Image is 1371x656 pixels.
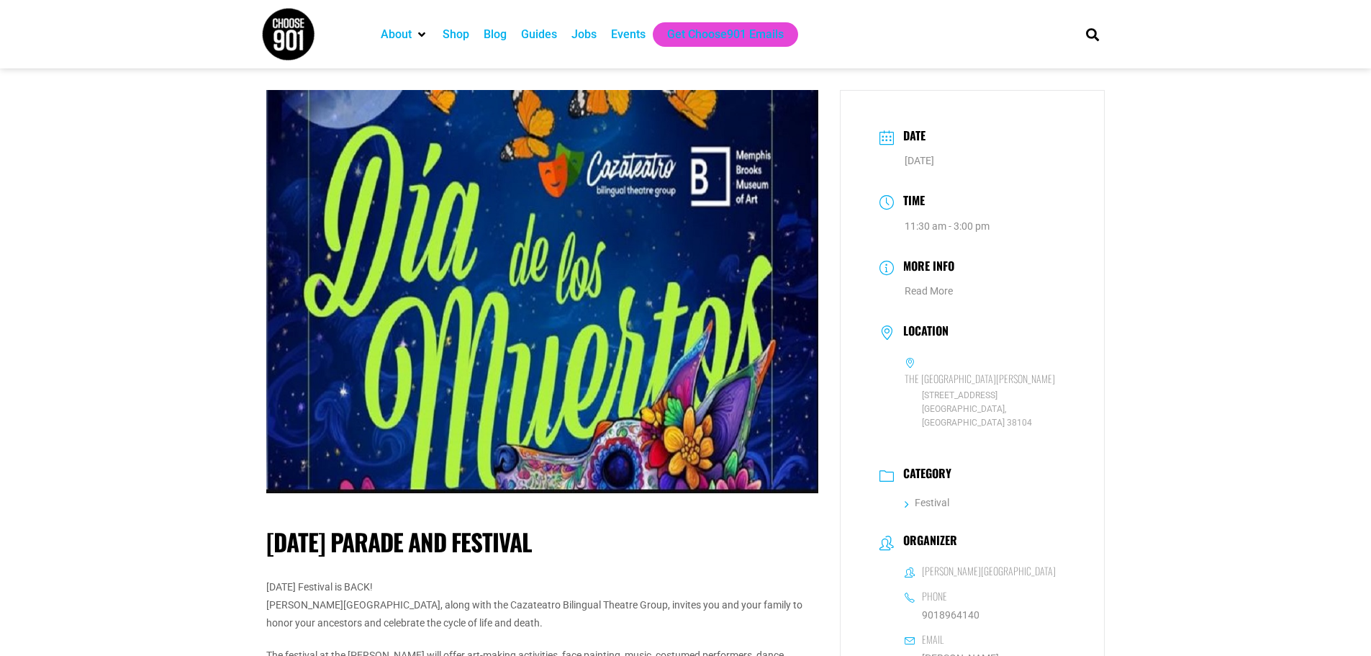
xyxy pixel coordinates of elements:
[374,22,1062,47] nav: Main nav
[611,26,646,43] a: Events
[905,155,934,166] span: [DATE]
[896,324,949,341] h3: Location
[266,528,818,557] h1: [DATE] Parade and Festival
[905,497,949,508] a: Festival
[922,633,944,646] h6: Email
[905,285,953,297] a: Read More
[521,26,557,43] a: Guides
[896,534,957,551] h3: Organizer
[905,220,990,232] abbr: 11:30 am - 3:00 pm
[266,90,818,493] img: Colorful Día de los Muertos Festival poster featuring butterflies, a decorated skull mask, and lo...
[922,590,947,603] h6: Phone
[905,606,979,624] a: 9018964140
[896,127,926,148] h3: Date
[905,389,1066,430] span: [STREET_ADDRESS] [GEOGRAPHIC_DATA], [GEOGRAPHIC_DATA] 38104
[905,372,1055,385] h6: The [GEOGRAPHIC_DATA][PERSON_NAME]
[381,26,412,43] a: About
[1080,22,1104,46] div: Search
[896,257,954,278] h3: More Info
[374,22,435,47] div: About
[484,26,507,43] a: Blog
[266,578,818,633] p: [DATE] Festival is BACK! [PERSON_NAME][GEOGRAPHIC_DATA], along with the Cazateatro Bilingual Thea...
[571,26,597,43] a: Jobs
[443,26,469,43] a: Shop
[667,26,784,43] a: Get Choose901 Emails
[896,467,951,484] h3: Category
[922,565,1056,578] h6: [PERSON_NAME][GEOGRAPHIC_DATA]
[896,192,925,212] h3: Time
